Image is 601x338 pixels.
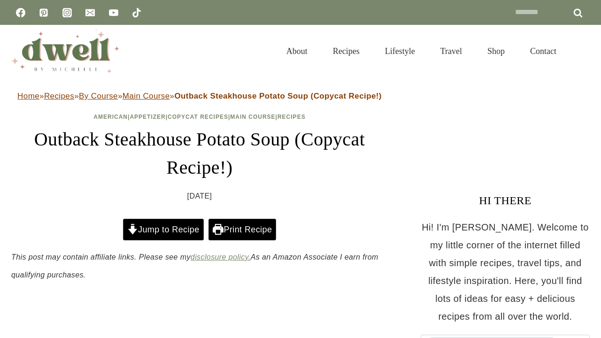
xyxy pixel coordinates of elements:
time: [DATE] [187,189,212,203]
a: Copycat Recipes [168,114,228,120]
a: Main Course [230,114,275,120]
a: Pinterest [34,3,53,22]
a: Instagram [58,3,77,22]
strong: Outback Steakhouse Potato Soup (Copycat Recipe!) [174,92,381,100]
a: Recipes [277,114,306,120]
a: Lifestyle [372,35,428,68]
a: Recipes [320,35,372,68]
nav: Primary Navigation [274,35,569,68]
span: | | | | [93,114,305,120]
a: Main Course [123,92,170,100]
h3: HI THERE [421,192,590,209]
a: About [274,35,320,68]
p: Hi! I'm [PERSON_NAME]. Welcome to my little corner of the internet filled with simple recipes, tr... [421,218,590,325]
a: Contact [517,35,569,68]
a: Recipes [44,92,74,100]
img: DWELL by michelle [11,30,119,73]
a: Jump to Recipe [123,219,204,240]
a: Email [81,3,100,22]
a: YouTube [104,3,123,22]
a: Print Recipe [208,219,276,240]
a: disclosure policy. [191,253,251,261]
a: American [93,114,128,120]
em: This post may contain affiliate links. Please see my As an Amazon Associate I earn from qualifyin... [11,253,378,279]
a: By Course [79,92,118,100]
a: Shop [475,35,517,68]
h1: Outback Steakhouse Potato Soup (Copycat Recipe!) [11,125,388,182]
a: Appetizer [130,114,165,120]
a: Facebook [11,3,30,22]
span: » » » » [17,92,382,100]
a: Travel [428,35,475,68]
button: View Search Form [574,43,590,59]
a: TikTok [127,3,146,22]
a: Home [17,92,39,100]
